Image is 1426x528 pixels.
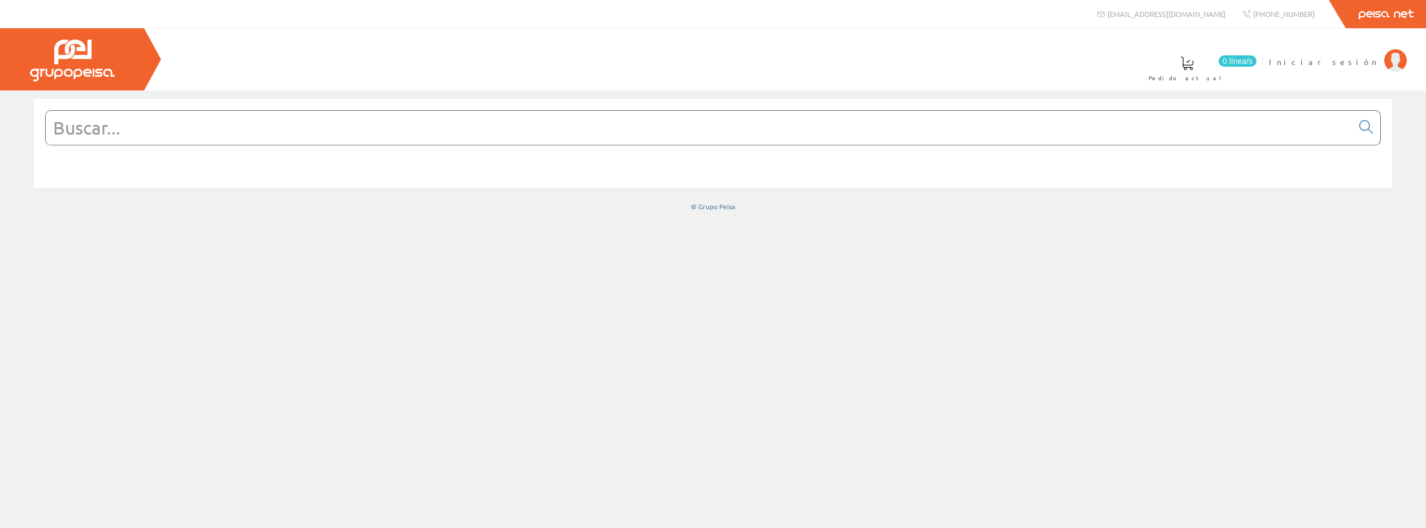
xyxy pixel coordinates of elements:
[1253,9,1315,19] span: [PHONE_NUMBER]
[1269,56,1379,67] span: Iniciar sesión
[1107,9,1225,19] span: [EMAIL_ADDRESS][DOMAIN_NAME]
[46,111,1353,145] input: Buscar...
[1149,72,1225,84] span: Pedido actual
[34,202,1392,211] div: © Grupo Peisa
[1269,47,1407,58] a: Iniciar sesión
[30,40,115,81] img: Grupo Peisa
[1219,55,1257,67] span: 0 línea/s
